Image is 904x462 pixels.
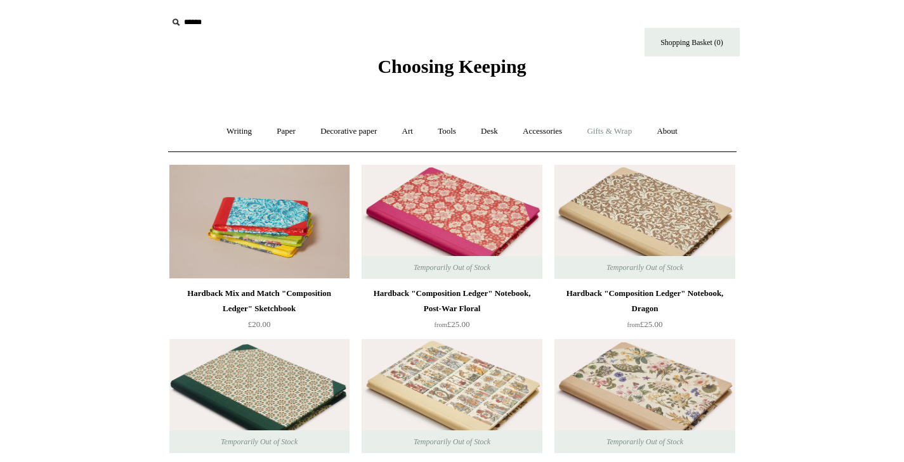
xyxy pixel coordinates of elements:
a: Art [391,115,424,148]
span: Temporarily Out of Stock [401,430,503,453]
a: Hardback "Composition Ledger" Notebook, Dragon from£25.00 [554,286,735,338]
a: Accessories [511,115,573,148]
a: Choosing Keeping [377,66,526,75]
a: Shopping Basket (0) [645,28,740,56]
div: Hardback "Composition Ledger" Notebook, Dragon [558,286,731,316]
img: Hardback "Composition Ledger" Notebook, Post-War Floral [362,165,542,279]
a: Gifts & Wrap [575,115,643,148]
a: Paper [265,115,307,148]
a: Hardback "Composition Ledger" Notebook, Post-War Floral from£25.00 [362,286,542,338]
span: £25.00 [435,319,470,329]
span: £20.00 [248,319,271,329]
span: Choosing Keeping [377,56,526,77]
a: About [645,115,689,148]
img: Hardback Mix and Match "Composition Ledger" Sketchbook [169,165,350,279]
span: from [627,321,640,328]
span: Temporarily Out of Stock [208,430,310,453]
img: Hardback "Composition Ledger" Notebook, Floral Tile [169,339,350,453]
img: Hardback "Composition Ledger" Notebook, Dragon [554,165,735,279]
span: from [435,321,447,328]
span: Temporarily Out of Stock [594,256,696,279]
span: Temporarily Out of Stock [594,430,696,453]
a: Hardback "Composition Ledger" Notebook, Dragon Hardback "Composition Ledger" Notebook, Dragon Tem... [554,165,735,279]
a: Hardback "Composition Ledger" Notebook, Post-War Floral Hardback "Composition Ledger" Notebook, P... [362,165,542,279]
a: Hardback Mix and Match "Composition Ledger" Sketchbook £20.00 [169,286,350,338]
img: Hardback "Composition Ledger" Notebook, English Garden [554,339,735,453]
a: Writing [215,115,263,148]
a: Desk [469,115,509,148]
a: Decorative paper [309,115,388,148]
a: Hardback "Composition Ledger" Notebook, Floral Tile Hardback "Composition Ledger" Notebook, Flora... [169,339,350,453]
span: £25.00 [627,319,663,329]
a: Hardback "Composition Ledger" Notebook, English Garden Hardback "Composition Ledger" Notebook, En... [554,339,735,453]
span: Temporarily Out of Stock [401,256,503,279]
div: Hardback Mix and Match "Composition Ledger" Sketchbook [173,286,346,316]
div: Hardback "Composition Ledger" Notebook, Post-War Floral [365,286,539,316]
img: Hardback "Composition Ledger" Notebook, Tarot [362,339,542,453]
a: Hardback Mix and Match "Composition Ledger" Sketchbook Hardback Mix and Match "Composition Ledger... [169,165,350,279]
a: Hardback "Composition Ledger" Notebook, Tarot Hardback "Composition Ledger" Notebook, Tarot Tempo... [362,339,542,453]
a: Tools [426,115,468,148]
